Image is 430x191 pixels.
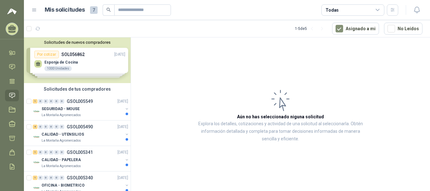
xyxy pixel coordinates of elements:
span: 7 [90,6,98,14]
div: Todas [325,7,339,14]
div: 0 [38,125,43,129]
img: Company Logo [33,159,40,166]
div: 0 [49,150,54,154]
p: CALIDAD - UTENSILIOS [42,132,84,138]
div: 0 [49,176,54,180]
div: 0 [49,99,54,104]
div: 1 [33,176,37,180]
div: 0 [49,125,54,129]
div: 0 [43,150,48,154]
img: Company Logo [33,133,40,141]
button: No Leídos [384,23,422,35]
div: 0 [54,125,59,129]
div: 0 [38,176,43,180]
p: La Montaña Agromercados [42,164,81,169]
h1: Mis solicitudes [45,5,85,14]
div: 0 [54,176,59,180]
p: GSOL005340 [67,176,93,180]
div: 1 - 5 de 5 [295,24,327,34]
p: Explora los detalles, cotizaciones y actividad de una solicitud al seleccionarla. Obtén informaci... [194,120,367,143]
div: 0 [43,176,48,180]
p: GSOL005490 [67,125,93,129]
a: 1 0 0 0 0 0 GSOL005341[DATE] Company LogoCALIDAD - PAPELERALa Montaña Agromercados [33,149,129,169]
img: Company Logo [33,108,40,115]
div: 0 [43,99,48,104]
button: Solicitudes de nuevos compradores [26,40,128,45]
div: Solicitudes de nuevos compradoresPor cotizarSOL056862[DATE] Esponja de Cocina1000 UnidadesPor cot... [24,37,131,83]
h3: Aún no has seleccionado niguna solicitud [237,113,324,120]
button: Asignado a mi [332,23,379,35]
div: 1 [33,150,37,154]
div: 0 [38,150,43,154]
div: 0 [54,150,59,154]
div: 0 [54,99,59,104]
a: 1 0 0 0 0 0 GSOL005549[DATE] Company LogoSEGURIDAD - MOUSELa Montaña Agromercados [33,98,129,118]
p: [DATE] [117,98,128,104]
p: [DATE] [117,175,128,181]
div: 0 [59,125,64,129]
p: La Montaña Agromercados [42,138,81,143]
img: Logo peakr [7,8,17,15]
div: 0 [38,99,43,104]
p: SEGURIDAD - MOUSE [42,106,80,112]
p: OFICINA - BIOMETRICO [42,183,85,188]
div: 0 [59,99,64,104]
p: GSOL005549 [67,99,93,104]
div: 0 [59,176,64,180]
span: search [106,8,111,12]
a: 4 0 0 0 0 0 GSOL005490[DATE] Company LogoCALIDAD - UTENSILIOSLa Montaña Agromercados [33,123,129,143]
div: 0 [43,125,48,129]
p: [DATE] [117,124,128,130]
div: 4 [33,125,37,129]
div: 1 [33,99,37,104]
p: GSOL005341 [67,150,93,154]
p: La Montaña Agromercados [42,113,81,118]
p: [DATE] [117,149,128,155]
div: Solicitudes de tus compradores [24,83,131,95]
div: 0 [59,150,64,154]
p: CALIDAD - PAPELERA [42,157,81,163]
